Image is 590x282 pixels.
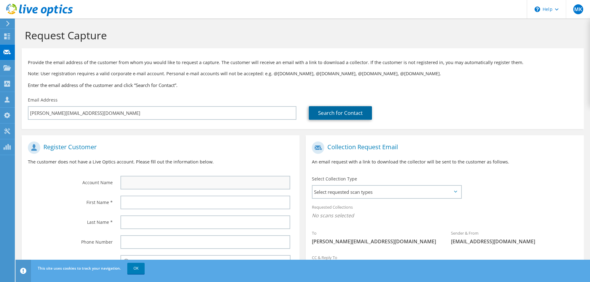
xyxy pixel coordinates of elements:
p: Note: User registration requires a valid corporate e-mail account. Personal e-mail accounts will ... [28,70,578,77]
div: CC & Reply To [306,251,583,272]
span: No scans selected [312,212,577,219]
div: Sender & From [445,227,584,248]
label: Select Collection Type [312,176,357,182]
span: [PERSON_NAME][EMAIL_ADDRESS][DOMAIN_NAME] [312,238,439,245]
h1: Collection Request Email [312,141,574,154]
svg: \n [535,7,540,12]
p: Provide the email address of the customer from whom you would like to request a capture. The cust... [28,59,578,66]
p: The customer does not have a Live Optics account. Please fill out the information below. [28,158,293,165]
a: Search for Contact [309,106,372,120]
div: Requested Collections [306,201,583,223]
p: An email request with a link to download the collector will be sent to the customer as follows. [312,158,577,165]
label: Email Address [28,97,58,103]
label: Last Name * [28,215,113,225]
div: To [306,227,445,248]
span: Select requested scan types [312,186,461,198]
label: Country * [28,255,113,265]
span: This site uses cookies to track your navigation. [38,266,121,271]
label: Phone Number [28,235,113,245]
span: [EMAIL_ADDRESS][DOMAIN_NAME] [451,238,578,245]
h1: Register Customer [28,141,290,154]
label: Account Name [28,176,113,186]
label: First Name * [28,196,113,206]
a: OK [127,263,145,274]
span: MK [573,4,583,14]
h3: Enter the email address of the customer and click “Search for Contact”. [28,82,578,89]
h1: Request Capture [25,29,578,42]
